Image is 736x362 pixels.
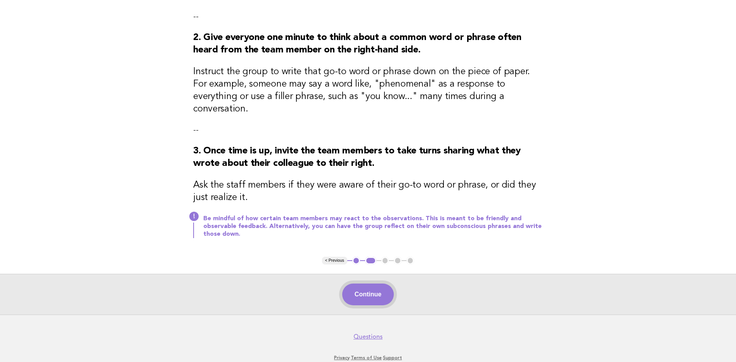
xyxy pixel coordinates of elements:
p: -- [193,11,543,22]
p: -- [193,125,543,136]
a: Support [383,355,402,360]
h3: Ask the staff members if they were aware of their go-to word or phrase, or did they just realize it. [193,179,543,204]
a: Privacy [334,355,350,360]
strong: 2. Give everyone one minute to think about a common word or phrase often heard from the team memb... [193,33,521,55]
strong: 3. Once time is up, invite the team members to take turns sharing what they wrote about their col... [193,146,521,168]
p: · · [131,355,606,361]
button: 1 [352,257,360,265]
p: Be mindful of how certain team members may react to the observations. This is meant to be friendl... [203,215,543,238]
button: Continue [342,284,394,305]
a: Questions [353,333,383,341]
a: Terms of Use [351,355,382,360]
button: < Previous [322,257,347,265]
button: 2 [365,257,376,265]
h3: Instruct the group to write that go-to word or phrase down on the piece of paper. For example, so... [193,66,543,115]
